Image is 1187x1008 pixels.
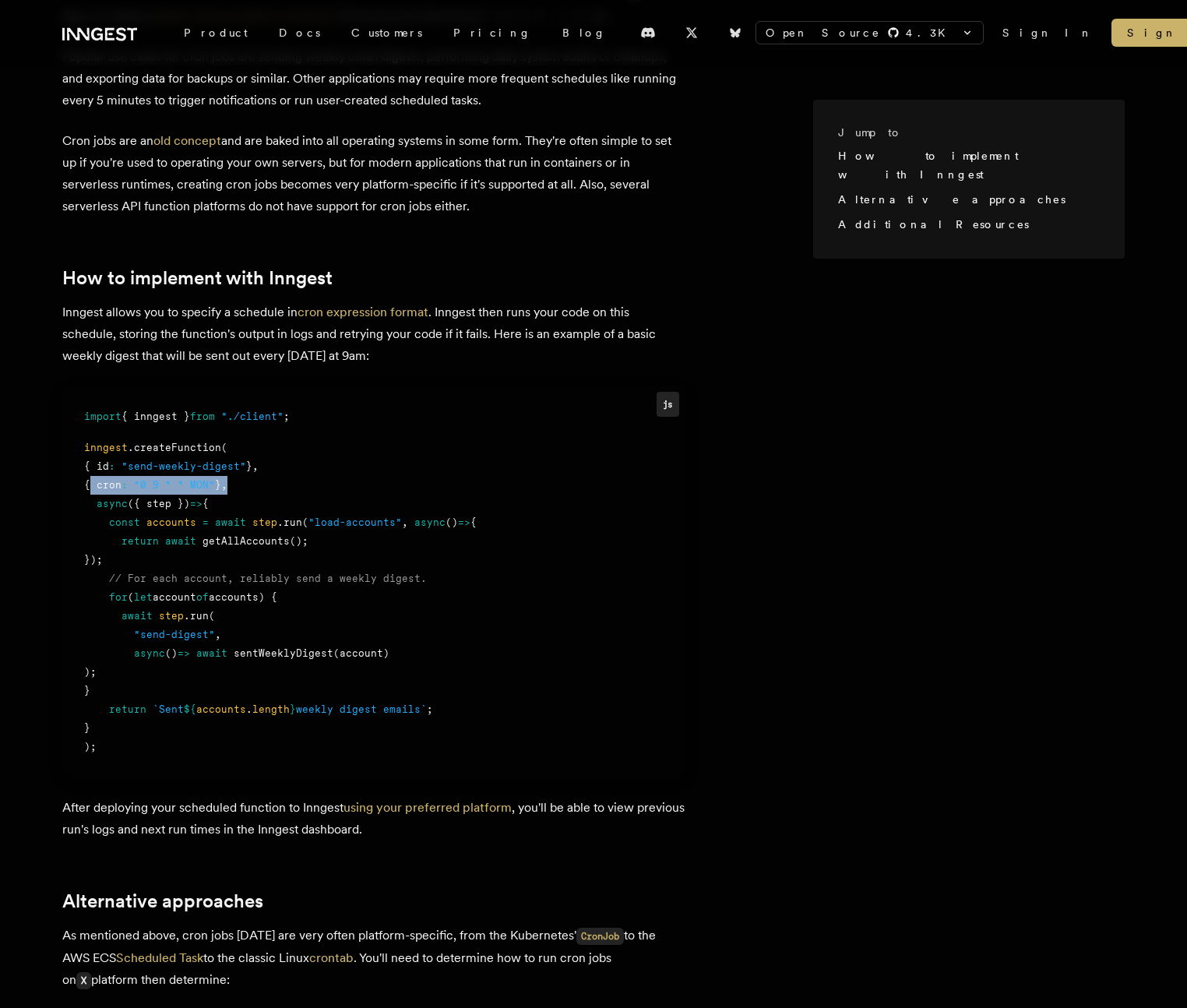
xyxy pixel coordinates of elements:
a: crontab [309,950,354,965]
span: "./client" [221,411,284,422]
span: Open Source [766,25,881,41]
a: Blog [547,19,622,47]
span: 4.3 K [906,25,955,41]
span: await [196,647,227,659]
span: }); [84,554,103,566]
span: account [153,591,196,603]
span: getAllAccounts [203,535,290,547]
span: , [215,629,221,640]
span: "load-accounts" [308,516,402,528]
span: } [84,685,90,696]
span: async [414,516,446,528]
span: , [402,516,408,528]
span: (account) [333,647,389,659]
span: ); [84,666,97,678]
span: from [190,411,215,422]
span: { [470,516,477,528]
span: return [109,703,146,715]
span: ({ step }) [128,498,190,509]
a: Discord [631,20,665,45]
h2: How to implement with Inngest [62,267,685,289]
span: ( [221,442,227,453]
a: Alternative approaches [838,193,1065,206]
span: await [122,610,153,622]
a: X [675,20,709,45]
span: { cron [84,479,122,491]
code: CronJob [576,928,624,945]
span: inngest [84,442,128,453]
span: ( [209,610,215,622]
span: ); [84,741,97,752]
span: step [252,516,277,528]
span: } [215,479,221,491]
span: ; [284,411,290,422]
span: sentWeeklyDigest [234,647,333,659]
div: Product [168,19,263,47]
span: accounts [196,703,246,715]
p: As mentioned above, cron jobs [DATE] are very often platform-specific, from the Kubernetes' to th... [62,925,685,992]
span: let [134,591,153,603]
span: , [221,479,227,491]
span: ( [128,591,134,603]
span: `Sent [153,703,184,715]
code: X [76,972,91,989]
h2: Alternative approaches [62,890,685,912]
a: Sign In [1002,25,1093,41]
a: CronJob [576,928,624,943]
span: .run [277,516,302,528]
span: } [246,460,252,472]
span: } [84,722,90,734]
span: accounts) { [209,591,277,603]
a: cron expression format [298,305,428,319]
span: => [190,498,203,509]
a: Additional Resources [838,218,1029,231]
span: (); [290,535,308,547]
span: of [196,591,209,603]
span: ; [427,703,433,715]
a: Scheduled Task [116,950,203,965]
p: Inngest allows you to specify a schedule in . Inngest then runs your code on this schedule, stori... [62,301,685,367]
span: { inngest } [122,411,190,422]
span: weekly digest emails` [296,703,427,715]
span: () [446,516,458,528]
span: await [165,535,196,547]
p: Popular use cases for cron jobs are sending weekly email digests, performing daily system audits ... [62,46,685,111]
a: Bluesky [718,20,752,45]
a: using your preferred platform [343,800,512,815]
div: js [657,392,679,416]
a: Pricing [438,19,547,47]
h3: Jump to [838,125,1087,140]
p: Cron jobs are an and are baked into all operating systems in some form. They're often simple to s... [62,130,685,217]
span: .run [184,610,209,622]
span: : [109,460,115,472]
span: = [203,516,209,528]
span: , [252,460,259,472]
span: length [252,703,290,715]
span: : [122,479,128,491]
span: "send-digest" [134,629,215,640]
span: "send-weekly-digest" [122,460,246,472]
span: } [290,703,296,715]
a: How to implement with Inngest [838,150,1018,181]
span: ${ [184,703,196,715]
span: ( [302,516,308,528]
span: // For each account, reliably send a weekly digest. [109,573,427,584]
span: async [97,498,128,509]
p: After deploying your scheduled function to Inngest , you'll be able to view previous run's logs a... [62,797,685,841]
a: Customers [336,19,438,47]
span: "0 9 * * MON" [134,479,215,491]
span: => [458,516,470,528]
span: const [109,516,140,528]
span: import [84,411,122,422]
span: step [159,610,184,622]
span: () [165,647,178,659]
span: { [203,498,209,509]
span: await [215,516,246,528]
span: accounts [146,516,196,528]
a: old concept [153,133,221,148]
span: async [134,647,165,659]
span: { id [84,460,109,472]
a: Docs [263,19,336,47]
span: return [122,535,159,547]
span: => [178,647,190,659]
